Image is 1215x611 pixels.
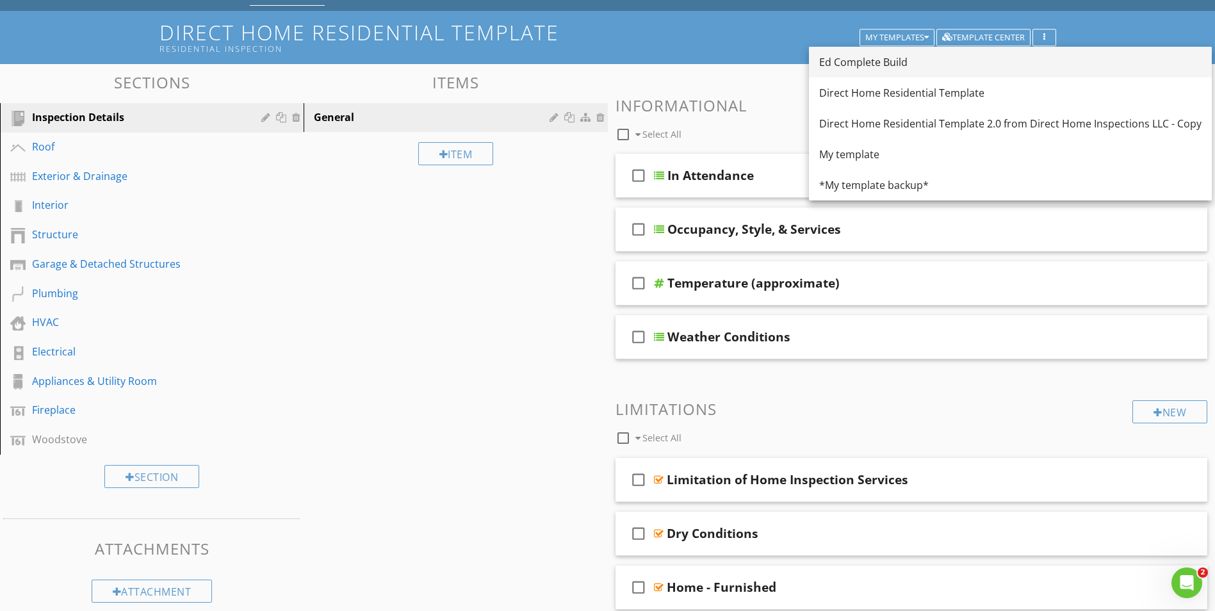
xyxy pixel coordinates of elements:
div: Plumbing [32,286,243,301]
div: Appliances & Utility Room [32,373,243,389]
div: Item [418,142,494,165]
div: Exterior & Drainage [32,168,243,184]
div: Garage & Detached Structures [32,256,243,272]
div: Inspection Details [32,110,243,125]
div: *My template backup* [819,177,1202,193]
h3: Items [304,74,607,91]
i: check_box_outline_blank [628,464,649,495]
h3: Comments [616,74,1208,91]
div: Limitation of Home Inspection Services [667,472,908,487]
h1: Direct Home Residential Template [159,21,1056,54]
div: New [1132,400,1207,423]
div: Electrical [32,344,243,359]
div: HVAC [32,314,243,330]
i: check_box_outline_blank [628,572,649,603]
div: Woodstove [32,432,243,447]
div: General [314,110,553,125]
span: Select All [642,128,681,140]
div: Occupancy, Style, & Services [667,222,841,237]
button: My Templates [860,29,934,47]
button: Template Center [936,29,1031,47]
div: Fireplace [32,402,243,418]
div: Home - Furnished [667,580,776,595]
div: Section [104,465,199,488]
div: In Attendance [667,168,754,183]
div: Direct Home Residential Template [819,85,1202,101]
div: Direct Home Residential Template 2.0 from Direct Home Inspections LLC - Copy [819,116,1202,131]
div: Temperature (approximate) [667,275,840,291]
div: Structure [32,227,243,242]
i: check_box_outline_blank [628,518,649,549]
span: 2 [1198,567,1208,578]
div: Weather Conditions [667,329,790,345]
h3: Limitations [616,400,1208,418]
h3: Informational [616,97,1208,114]
div: Residential Inspection [159,44,864,54]
iframe: Intercom live chat [1171,567,1202,598]
a: Template Center [936,31,1031,42]
div: My Templates [865,33,929,42]
i: check_box_outline_blank [628,160,649,191]
div: Interior [32,197,243,213]
div: Template Center [942,33,1025,42]
div: Attachment [92,580,213,603]
span: Select All [642,432,681,444]
i: check_box_outline_blank [628,214,649,245]
div: Roof [32,139,243,154]
i: check_box_outline_blank [628,322,649,352]
div: Dry Conditions [667,526,758,541]
div: Ed Complete Build [819,54,1202,70]
div: My template [819,147,1202,162]
i: check_box_outline_blank [628,268,649,298]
